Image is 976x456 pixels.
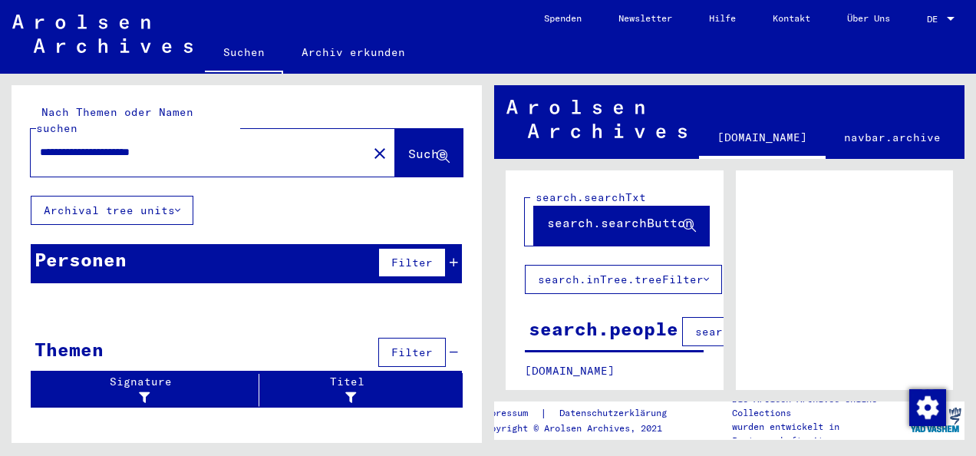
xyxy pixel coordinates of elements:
mat-label: Nach Themen oder Namen suchen [36,105,193,135]
p: Die Arolsen Archives Online-Collections [732,392,905,420]
a: Archiv erkunden [283,34,424,71]
a: Impressum [480,405,540,421]
div: search.people [529,315,678,342]
button: search.searchButton [534,198,709,246]
button: Suche [395,129,463,177]
a: navbar.archive [826,119,959,156]
a: [DOMAIN_NAME] [699,119,826,159]
p: wurden entwickelt in Partnerschaft mit [732,420,905,448]
span: Filter [391,345,433,359]
button: Filter [378,338,446,367]
span: DE [927,14,944,25]
div: Titel [265,374,447,406]
div: Signature [38,374,262,406]
span: Suche [408,146,447,161]
img: yv_logo.png [907,401,964,439]
button: Clear [364,137,395,168]
img: Arolsen_neg.svg [12,15,193,53]
div: | [480,405,685,421]
span: search.searchButton [547,215,693,230]
a: Datenschutzerklärung [547,405,685,421]
img: Zustimmung ändern [909,389,946,426]
mat-icon: close [371,144,389,163]
div: Themen [35,335,104,363]
mat-label: search.searchTxt [536,190,646,204]
button: Filter [378,248,446,277]
img: Arolsen_neg.svg [506,100,687,138]
span: Filter [391,256,433,269]
div: Personen [35,246,127,273]
button: search.inTree.treeFilter [525,265,722,294]
button: search.columnFilter.filter [682,317,887,346]
div: Titel [265,374,432,406]
span: search.columnFilter.filter [695,325,874,339]
p: [DOMAIN_NAME] [525,363,704,379]
div: Signature [38,374,247,406]
button: Archival tree units [31,196,193,225]
p: Copyright © Arolsen Archives, 2021 [480,421,685,435]
div: Zustimmung ändern [908,388,945,425]
a: Suchen [205,34,283,74]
